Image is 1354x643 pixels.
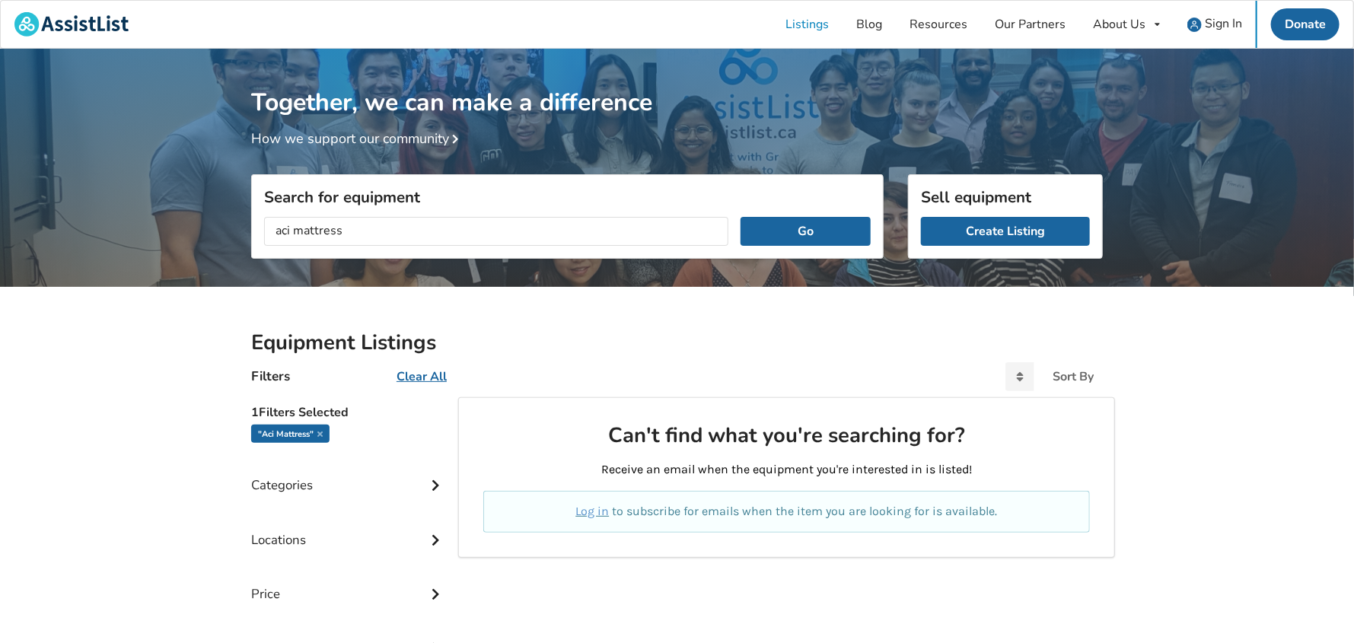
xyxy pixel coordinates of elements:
[772,1,843,48] a: Listings
[1093,18,1145,30] div: About Us
[1053,371,1094,383] div: Sort By
[264,217,728,246] input: I am looking for...
[251,397,446,425] h5: 1 Filters Selected
[575,504,609,518] a: Log in
[251,368,290,385] h4: Filters
[251,49,1103,118] h1: Together, we can make a difference
[1187,18,1202,32] img: user icon
[921,217,1090,246] a: Create Listing
[483,422,1090,449] h2: Can't find what you're searching for?
[1174,1,1256,48] a: user icon Sign In
[251,129,464,148] a: How we support our community
[502,503,1072,520] p: to subscribe for emails when the item you are looking for is available.
[251,555,446,610] div: Price
[264,187,871,207] h3: Search for equipment
[483,461,1090,479] p: Receive an email when the equipment you're interested in is listed!
[251,425,330,443] div: "aci mattress"
[251,501,446,555] div: Locations
[251,329,1103,356] h2: Equipment Listings
[741,217,871,246] button: Go
[921,187,1090,207] h3: Sell equipment
[397,368,447,385] u: Clear All
[896,1,981,48] a: Resources
[981,1,1079,48] a: Our Partners
[14,12,129,37] img: assistlist-logo
[843,1,896,48] a: Blog
[1271,8,1340,40] a: Donate
[251,447,446,501] div: Categories
[1205,15,1242,32] span: Sign In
